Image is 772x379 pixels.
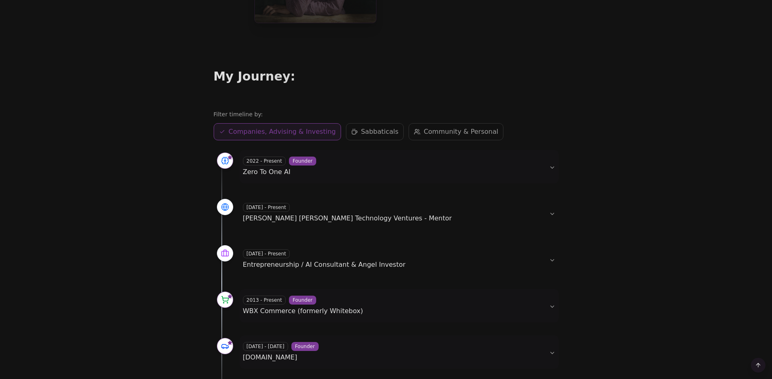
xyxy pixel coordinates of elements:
[243,261,406,268] span: Entrepreneurship / AI Consultant & Angel Investor
[291,342,319,351] span: Founder
[240,289,559,322] button: 2013 - PresentFounderWBX Commerce (formerly Whitebox)
[217,199,233,215] div: Toggle Johns Hopkins Technology Ventures - Mentor section
[240,196,559,230] button: [DATE] - Present[PERSON_NAME] [PERSON_NAME] Technology Ventures - Mentor
[751,358,765,372] button: Scroll to top
[243,249,290,258] span: [DATE] - Present
[217,152,233,169] div: Toggle Zero To One AI section
[229,127,336,137] span: Companies, Advising & Investing
[361,127,398,137] span: Sabbaticals
[243,203,290,212] span: [DATE] - Present
[346,123,404,140] button: Sabbaticals
[243,214,452,222] span: [PERSON_NAME] [PERSON_NAME] Technology Ventures - Mentor
[217,338,233,354] div: Toggle mp3Car.com section
[243,353,297,361] span: [DOMAIN_NAME]
[243,342,288,351] span: [DATE] - [DATE]
[240,243,559,276] button: [DATE] - PresentEntrepreneurship / AI Consultant & Angel Investor
[214,69,559,84] h2: My Journey:
[240,150,559,183] button: 2022 - PresentFounderZero To One AI
[240,335,559,369] button: [DATE] - [DATE]Founder[DOMAIN_NAME]
[243,168,291,176] span: Zero To One AI
[424,127,498,137] span: Community & Personal
[243,157,286,166] span: 2022 - Present
[409,123,503,140] button: Community & Personal
[217,245,233,261] div: Toggle Entrepreneurship / AI Consultant & Angel Investor section
[243,296,286,305] span: 2013 - Present
[289,157,316,166] span: Founder
[289,296,316,305] span: Founder
[243,307,363,315] span: WBX Commerce (formerly Whitebox)
[217,292,233,308] div: Toggle WBX Commerce (formerly Whitebox) section
[214,110,559,118] label: Filter timeline by:
[214,123,341,140] button: Companies, Advising & Investing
